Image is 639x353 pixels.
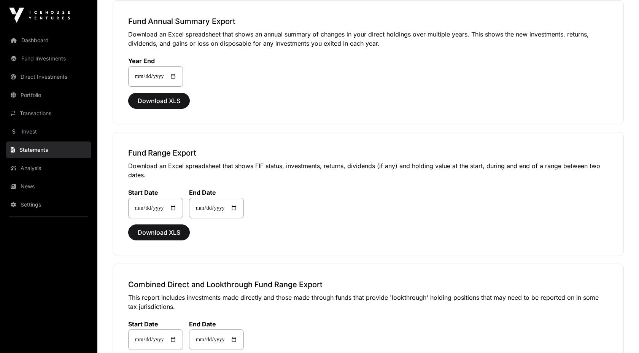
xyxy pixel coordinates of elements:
[128,320,183,328] label: Start Date
[128,16,608,27] h3: Fund Annual Summary Export
[128,30,608,48] p: Download an Excel spreadsheet that shows an annual summary of changes in your direct holdings ove...
[128,189,183,196] label: Start Date
[128,57,183,65] label: Year End
[128,224,190,240] button: Download XLS
[138,96,180,105] span: Download XLS
[138,228,180,237] span: Download XLS
[9,8,70,23] img: Icehouse Ventures Logo
[6,196,91,213] a: Settings
[128,148,608,158] h3: Fund Range Export
[6,142,91,158] a: Statements
[128,293,608,311] p: This report includes investments made directly and those made through funds that provide 'lookthr...
[6,105,91,122] a: Transactions
[6,87,91,103] a: Portfolio
[189,320,244,328] label: End Date
[6,178,91,195] a: News
[6,160,91,176] a: Analysis
[6,32,91,49] a: Dashboard
[128,93,190,109] button: Download XLS
[6,50,91,67] a: Fund Investments
[6,123,91,140] a: Invest
[601,316,639,353] iframe: Chat Widget
[128,279,608,290] h3: Combined Direct and Lookthrough Fund Range Export
[189,189,244,196] label: End Date
[6,68,91,85] a: Direct Investments
[128,161,608,180] p: Download an Excel spreadsheet that shows FIF status, investments, returns, dividends (if any) and...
